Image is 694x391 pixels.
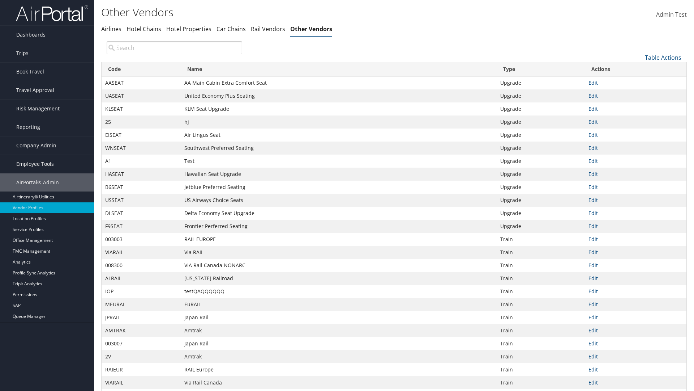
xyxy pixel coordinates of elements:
[497,168,585,181] td: Upgrade
[181,89,497,102] td: United Economy Plus Seating
[181,259,497,272] td: VIA Rail Canada NONARC
[656,4,687,26] a: Admin Test
[497,62,585,76] th: Type: activate to sort column ascending
[102,376,181,389] td: VIARAIL
[497,285,585,298] td: Train
[102,194,181,207] td: USSEAT
[497,259,585,272] td: Train
[588,379,598,386] a: Edit
[585,62,686,76] th: Actions
[181,324,497,337] td: Amtrak
[497,115,585,129] td: Upgrade
[102,285,181,298] td: IOP
[102,337,181,350] td: 003007
[181,220,497,233] td: Frontier Perferred Seating
[181,181,497,194] td: Jetblue Preferred Seating
[102,142,181,155] td: WNSEAT
[588,197,598,203] a: Edit
[102,233,181,246] td: 003003
[181,142,497,155] td: Southwest Preferred Seating
[497,337,585,350] td: Train
[181,311,497,324] td: Japan Rail
[497,220,585,233] td: Upgrade
[181,298,497,311] td: EuRAIL
[217,25,246,33] a: Car Chains
[588,157,598,164] a: Edit
[181,350,497,363] td: Amtrak
[497,324,585,337] td: Train
[497,207,585,220] td: Upgrade
[588,184,598,190] a: Edit
[181,115,497,129] td: hj
[102,168,181,181] td: HASEAT
[588,249,598,256] a: Edit
[127,25,161,33] a: Hotel Chains
[588,131,598,138] a: Edit
[588,275,598,282] a: Edit
[181,102,497,115] td: KLM Seat Upgrade
[497,298,585,311] td: Train
[181,272,497,285] td: [US_STATE] Railroad
[16,118,40,136] span: Reporting
[588,223,598,230] a: Edit
[588,236,598,243] a: Edit
[181,233,497,246] td: RAIL EUROPE
[588,301,598,308] a: Edit
[102,298,181,311] td: MEURAL
[102,220,181,233] td: F9SEAT
[16,5,88,22] img: airportal-logo.png
[588,314,598,321] a: Edit
[102,311,181,324] td: JPRAIL
[588,366,598,373] a: Edit
[102,207,181,220] td: DLSEAT
[102,259,181,272] td: 008300
[181,168,497,181] td: Hawaiian Seat Upgrade
[16,173,59,192] span: AirPortal® Admin
[181,62,497,76] th: Name: activate to sort column ascending
[251,25,285,33] a: Rail Vendors
[16,44,29,62] span: Trips
[181,155,497,168] td: Test
[588,353,598,360] a: Edit
[181,337,497,350] td: Japan Rail
[497,233,585,246] td: Train
[497,181,585,194] td: Upgrade
[588,288,598,295] a: Edit
[497,102,585,115] td: Upgrade
[181,129,497,142] td: Air Lingus Seat
[102,363,181,376] td: RAIEUR
[102,272,181,285] td: ALRAIL
[588,144,598,151] a: Edit
[290,25,332,33] a: Other Vendors
[181,285,497,298] td: testQAQQQQQQ
[588,79,598,86] a: Edit
[588,210,598,216] a: Edit
[497,272,585,285] td: Train
[107,41,242,54] input: Search
[181,376,497,389] td: Via Rail Canada
[497,311,585,324] td: Train
[102,62,181,76] th: Code: activate to sort column ascending
[588,262,598,269] a: Edit
[16,81,54,99] span: Travel Approval
[102,181,181,194] td: B6SEAT
[16,155,54,173] span: Employee Tools
[645,54,681,62] a: Table Actions
[102,102,181,115] td: KLSEAT
[497,194,585,207] td: Upgrade
[588,171,598,177] a: Edit
[101,25,121,33] a: Airlines
[497,76,585,89] td: Upgrade
[588,340,598,347] a: Edit
[16,100,60,118] span: Risk Management
[102,246,181,259] td: VIARAIL
[101,5,492,20] h1: Other Vendors
[497,142,585,155] td: Upgrade
[497,129,585,142] td: Upgrade
[497,89,585,102] td: Upgrade
[588,92,598,99] a: Edit
[102,350,181,363] td: 2V
[497,376,585,389] td: Train
[181,207,497,220] td: Delta Economy Seat Upgrade
[181,246,497,259] td: Via RAIL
